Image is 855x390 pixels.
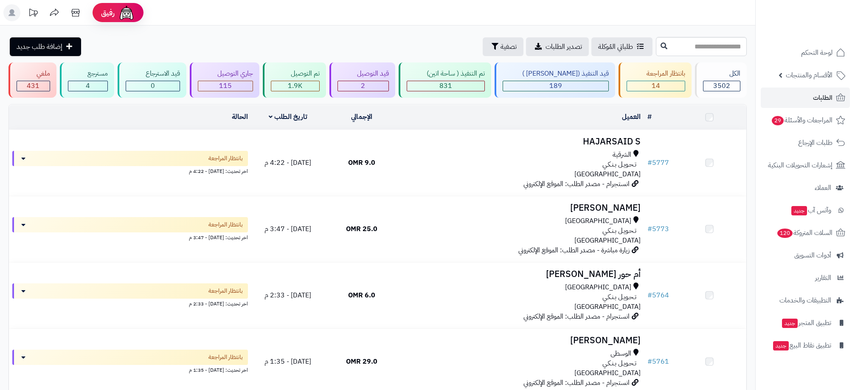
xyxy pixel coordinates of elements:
span: الطلبات [813,92,832,104]
span: تطبيق المتجر [781,317,831,329]
a: العميل [622,112,641,122]
div: 115 [198,81,253,91]
span: [DATE] - 2:33 م [264,290,311,300]
h3: HAJARSAID S [402,137,641,147]
div: 4 [68,81,108,91]
span: طلبات الإرجاع [798,137,832,149]
span: إشعارات التحويلات البنكية [768,159,832,171]
div: اخر تحديث: [DATE] - 4:22 م [12,166,248,175]
span: جديد [773,341,789,350]
span: تصفية [501,42,517,52]
span: [GEOGRAPHIC_DATA] [574,235,641,246]
span: بانتظار المراجعة [208,220,243,229]
a: تاريخ الطلب [269,112,307,122]
span: [GEOGRAPHIC_DATA] [565,216,631,226]
span: # [647,356,652,367]
span: # [647,224,652,234]
a: تم التنفيذ ( ساحة اتين) 831 [397,62,493,98]
span: جديد [782,319,798,328]
a: تطبيق المتجرجديد [761,313,850,333]
div: 831 [407,81,484,91]
span: 115 [219,81,232,91]
span: رفيق [101,8,115,18]
a: إشعارات التحويلات البنكية [761,155,850,175]
span: 25.0 OMR [346,224,377,234]
a: مسترجع 4 [58,62,116,98]
span: انستجرام - مصدر الطلب: الموقع الإلكتروني [523,378,630,388]
div: 0 [126,81,180,91]
div: بانتظار المراجعة [627,69,685,79]
span: تـحـويـل بـنـكـي [602,292,636,302]
a: #5773 [647,224,669,234]
a: إضافة طلب جديد [10,37,81,56]
span: 189 [549,81,562,91]
h3: أم حور [PERSON_NAME] [402,269,641,279]
span: الوسطى [610,349,631,359]
span: وآتس آب [790,204,831,216]
span: [GEOGRAPHIC_DATA] [565,283,631,292]
a: أدوات التسويق [761,245,850,266]
span: 9.0 OMR [348,158,375,168]
img: ai-face.png [118,4,135,21]
a: تحديثات المنصة [22,4,44,23]
span: انستجرام - مصدر الطلب: الموقع الإلكتروني [523,311,630,322]
h3: [PERSON_NAME] [402,203,641,213]
a: ملغي 431 [7,62,58,98]
a: قيد الاسترجاع 0 [116,62,188,98]
a: قيد التوصيل 2 [328,62,397,98]
div: 1916 [271,81,319,91]
span: [GEOGRAPHIC_DATA] [574,169,641,179]
a: #5777 [647,158,669,168]
div: 2 [338,81,389,91]
a: تصدير الطلبات [526,37,589,56]
a: التقارير [761,268,850,288]
span: السلات المتروكة [776,227,832,239]
span: 0 [151,81,155,91]
span: 831 [439,81,452,91]
span: [DATE] - 3:47 م [264,224,311,234]
div: اخر تحديث: [DATE] - 2:33 م [12,299,248,308]
a: التطبيقات والخدمات [761,290,850,311]
span: # [647,158,652,168]
span: أدوات التسويق [794,249,831,261]
div: جاري التوصيل [198,69,253,79]
span: المراجعات والأسئلة [771,114,832,126]
span: انستجرام - مصدر الطلب: الموقع الإلكتروني [523,179,630,189]
a: وآتس آبجديد [761,200,850,220]
div: تم التوصيل [271,69,320,79]
span: [GEOGRAPHIC_DATA] [574,368,641,378]
span: 431 [27,81,39,91]
a: قيد التنفيذ ([PERSON_NAME] ) 189 [493,62,617,98]
div: 189 [503,81,609,91]
span: [DATE] - 1:35 م [264,356,311,367]
span: تـحـويـل بـنـكـي [602,359,636,368]
span: 2 [361,81,365,91]
a: الكل3502 [693,62,749,98]
div: 14 [627,81,685,91]
span: لوحة التحكم [801,47,832,59]
h3: [PERSON_NAME] [402,336,641,345]
div: 431 [17,81,50,91]
div: اخر تحديث: [DATE] - 1:35 م [12,365,248,374]
a: العملاء [761,178,850,198]
span: إضافة طلب جديد [17,42,62,52]
span: طلباتي المُوكلة [598,42,633,52]
div: قيد التنفيذ ([PERSON_NAME] ) [503,69,609,79]
a: # [647,112,652,122]
a: تطبيق نقاط البيعجديد [761,335,850,356]
a: الحالة [232,112,248,122]
div: مسترجع [68,69,108,79]
span: 29 [771,116,784,125]
span: 14 [652,81,660,91]
div: تم التنفيذ ( ساحة اتين) [407,69,485,79]
a: لوحة التحكم [761,42,850,63]
span: بانتظار المراجعة [208,353,243,362]
span: 1.9K [288,81,302,91]
span: # [647,290,652,300]
span: بانتظار المراجعة [208,287,243,295]
span: [DATE] - 4:22 م [264,158,311,168]
span: تـحـويـل بـنـكـي [602,226,636,236]
span: 120 [777,228,793,238]
a: #5761 [647,356,669,367]
span: [GEOGRAPHIC_DATA] [574,302,641,312]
